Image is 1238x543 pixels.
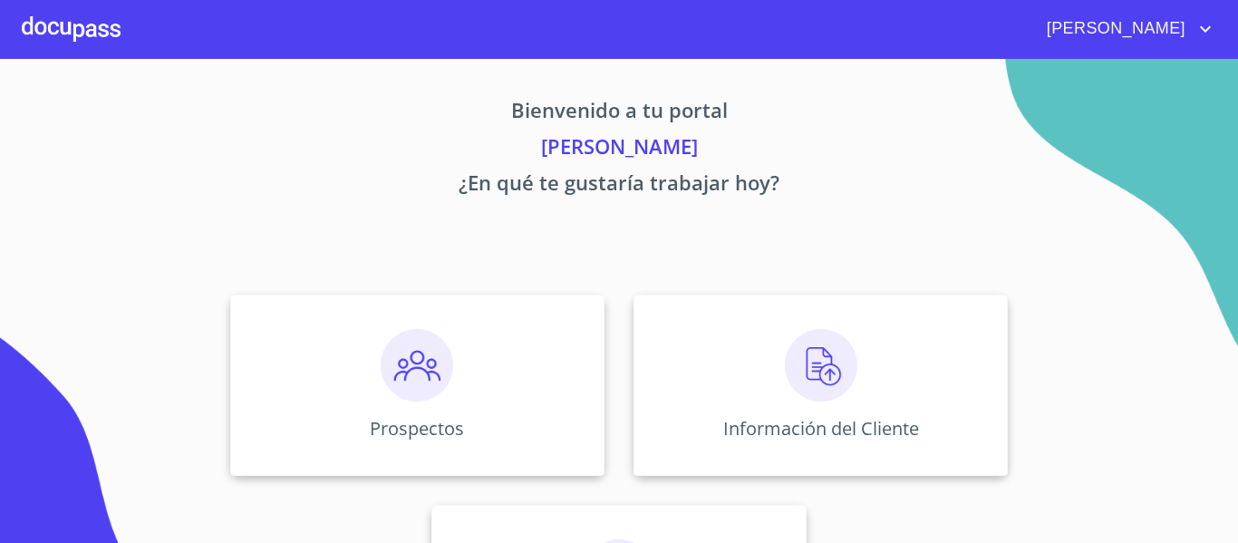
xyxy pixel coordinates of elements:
[370,416,464,441] p: Prospectos
[1033,15,1194,44] span: [PERSON_NAME]
[61,131,1177,168] p: [PERSON_NAME]
[381,329,453,402] img: prospectos.png
[785,329,857,402] img: carga.png
[723,416,919,441] p: Información del Cliente
[61,168,1177,204] p: ¿En qué te gustaría trabajar hoy?
[61,95,1177,131] p: Bienvenido a tu portal
[1033,15,1216,44] button: account of current user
